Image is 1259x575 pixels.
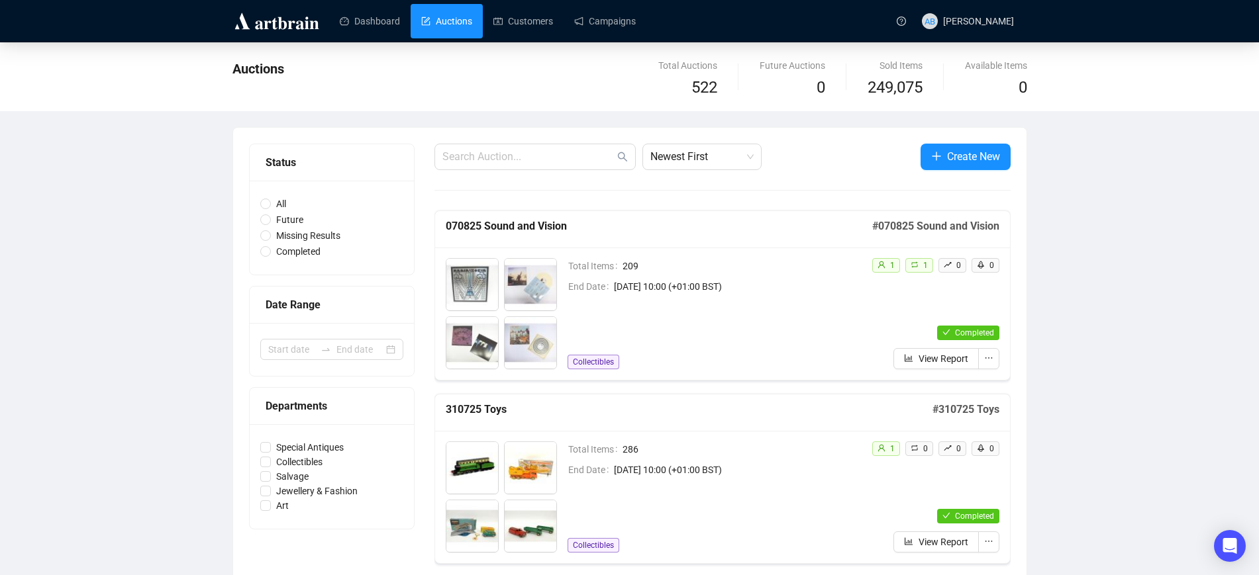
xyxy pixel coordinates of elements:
span: ellipsis [984,537,993,546]
span: check [942,328,950,336]
div: Sold Items [868,58,923,73]
div: Available Items [965,58,1027,73]
a: 310725 Toys#310725 ToysTotal Items286End Date[DATE] 10:00 (+01:00 BST)Collectiblesuser1retweet0ri... [434,394,1011,564]
input: Search Auction... [442,149,615,165]
span: retweet [911,261,919,269]
span: Completed [271,244,326,259]
a: 070825 Sound and Vision#070825 Sound and VisionTotal Items209End Date[DATE] 10:00 (+01:00 BST)Col... [434,210,1011,380]
button: Create New [921,144,1011,170]
div: Departments [266,398,398,414]
span: [DATE] 10:00 (+01:00 BST) [614,463,861,477]
span: 0 [956,261,961,270]
span: Completed [955,328,994,337]
span: rise [944,444,952,452]
span: rocket [977,444,985,452]
img: 6002_1.jpg [505,259,556,310]
img: 5004_1.jpg [505,500,556,552]
h5: 070825 Sound and Vision [446,218,872,234]
span: search [617,152,628,162]
span: bar-chart [904,353,913,363]
span: 0 [923,444,928,453]
span: 0 [989,261,994,270]
span: Collectibles [271,455,328,469]
span: Newest First [650,144,754,169]
span: Total Items [568,259,623,273]
span: Future [271,212,309,227]
span: 1 [890,444,895,453]
h5: # 310725 Toys [932,402,999,418]
span: Special Antiques [271,440,349,455]
span: rocket [977,261,985,269]
span: End Date [568,279,614,294]
input: Start date [268,342,315,357]
img: 6001_1.jpg [446,259,498,310]
span: 1 [923,261,928,270]
span: 286 [623,442,861,457]
span: Missing Results [271,228,346,243]
div: Total Auctions [658,58,717,73]
span: Collectibles [568,538,619,553]
span: 1 [890,261,895,270]
span: Collectibles [568,355,619,369]
img: 5003_1.jpg [446,500,498,552]
span: Create New [947,148,1000,165]
span: View Report [919,535,968,549]
span: Salvage [271,469,314,484]
span: to [321,344,331,355]
span: user [878,261,885,269]
div: Status [266,154,398,171]
span: plus [931,151,942,161]
span: retweet [911,444,919,452]
span: 0 [1019,78,1027,97]
span: check [942,511,950,519]
span: 0 [956,444,961,453]
img: logo [232,11,321,32]
span: Auctions [232,61,284,77]
a: Campaigns [574,4,636,38]
span: End Date [568,463,614,477]
h5: # 070825 Sound and Vision [872,218,999,234]
button: View Report [893,531,979,553]
span: bar-chart [904,537,913,546]
img: 6003_1.jpg [446,317,498,369]
button: View Report [893,348,979,369]
span: 209 [623,259,861,273]
span: View Report [919,351,968,366]
div: Open Intercom Messenger [1214,530,1246,562]
span: Art [271,498,294,513]
span: Total Items [568,442,623,457]
img: 5001_1.jpg [446,442,498,494]
img: 5002_1.jpg [505,442,556,494]
span: user [878,444,885,452]
div: Date Range [266,296,398,313]
span: question-circle [897,17,906,26]
a: Dashboard [340,4,400,38]
span: swap-right [321,344,331,355]
span: 249,075 [868,75,923,101]
span: rise [944,261,952,269]
div: Future Auctions [760,58,825,73]
a: Customers [493,4,553,38]
img: 6004_1.jpg [505,317,556,369]
span: [PERSON_NAME] [943,16,1014,26]
span: Jewellery & Fashion [271,484,363,498]
a: Auctions [421,4,472,38]
span: [DATE] 10:00 (+01:00 BST) [614,279,861,294]
span: All [271,197,291,211]
span: Completed [955,511,994,521]
span: 0 [989,444,994,453]
span: 522 [691,78,717,97]
span: 0 [817,78,825,97]
input: End date [336,342,383,357]
span: ellipsis [984,353,993,363]
h5: 310725 Toys [446,402,932,418]
span: AB [924,14,935,28]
